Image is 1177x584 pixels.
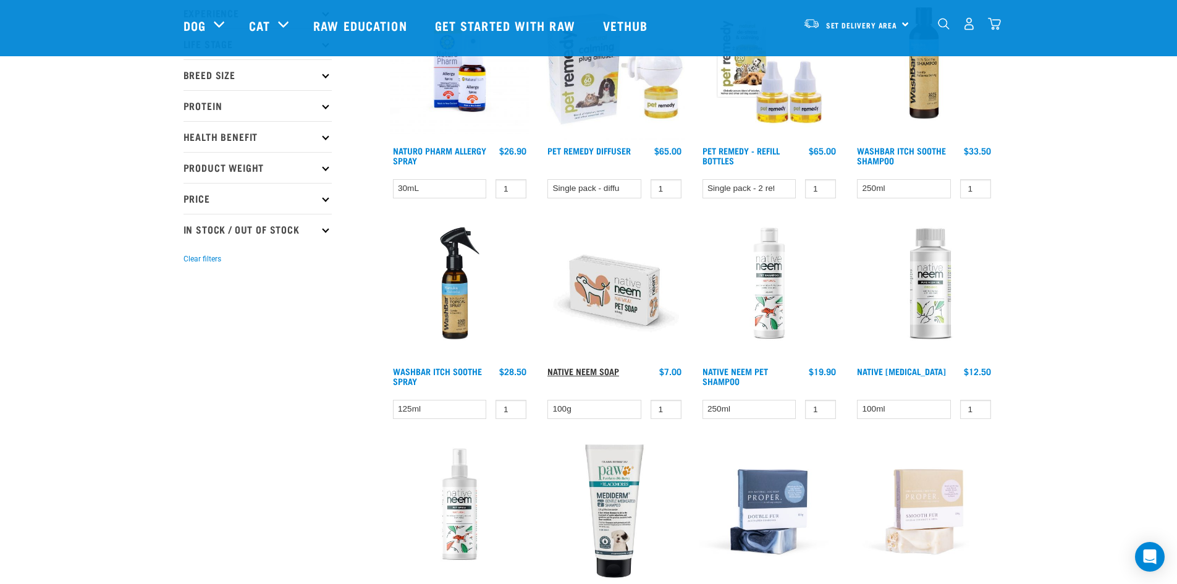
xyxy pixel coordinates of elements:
input: 1 [651,400,681,419]
input: 1 [496,179,526,198]
a: Native Neem Pet Shampoo [702,369,768,383]
p: Protein [184,90,332,121]
div: $65.00 [654,146,681,156]
a: Naturo Pharm Allergy Spray [393,148,486,163]
input: 1 [496,400,526,419]
div: $65.00 [809,146,836,156]
a: Pet Remedy Diffuser [547,148,631,153]
a: Cat [249,16,270,35]
img: Native Neem Pet Spray [390,441,530,582]
img: van-moving.png [803,18,820,29]
img: user.png [963,17,976,30]
a: Raw Education [301,1,422,50]
input: 1 [805,179,836,198]
div: $28.50 [499,366,526,376]
img: Organic neem pet soap bar 100g green trading [544,221,685,361]
div: $33.50 [964,146,991,156]
input: 1 [651,179,681,198]
a: Native [MEDICAL_DATA] [857,369,946,373]
div: $26.90 [499,146,526,156]
a: Pet Remedy - Refill Bottles [702,148,780,163]
p: Health Benefit [184,121,332,152]
div: $12.50 [964,366,991,376]
input: 1 [805,400,836,419]
a: Native Neem Soap [547,369,619,373]
div: Open Intercom Messenger [1135,542,1165,572]
a: WashBar Itch Soothe Spray [393,369,482,383]
img: 9300807267127 [544,441,685,582]
input: 1 [960,179,991,198]
p: Product Weight [184,152,332,183]
p: Breed Size [184,59,332,90]
button: Clear filters [184,253,221,264]
span: Set Delivery Area [826,23,898,27]
a: WashBar Itch Soothe Shampoo [857,148,946,163]
img: Native Neem Pet Shampoo [699,221,840,361]
a: Dog [184,16,206,35]
p: Price [184,183,332,214]
img: home-icon-1@2x.png [938,18,950,30]
img: Double fur soap [699,441,840,582]
img: home-icon@2x.png [988,17,1001,30]
a: Get started with Raw [423,1,591,50]
div: $7.00 [659,366,681,376]
img: Native Neem Oil 100mls [854,221,994,361]
a: Vethub [591,1,664,50]
input: 1 [960,400,991,419]
div: $19.90 [809,366,836,376]
p: In Stock / Out Of Stock [184,214,332,245]
img: Wash Bar Itch Soothe Topical Spray [390,221,530,361]
img: Smooth fur soap [854,441,994,582]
